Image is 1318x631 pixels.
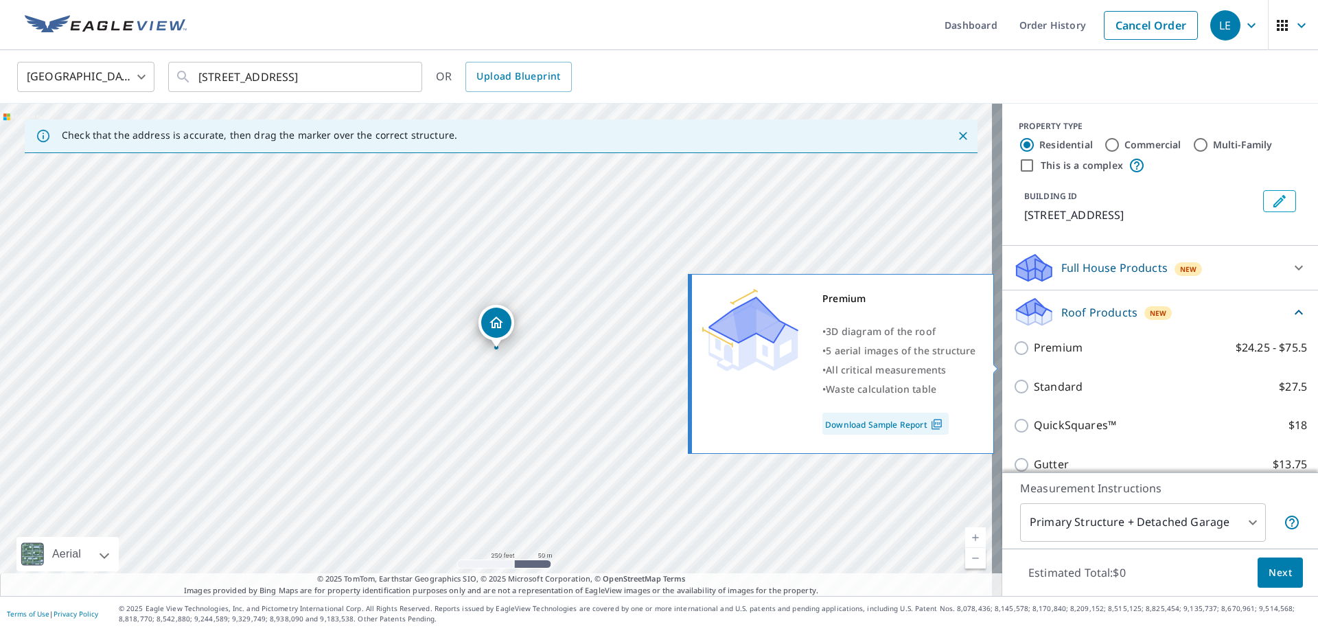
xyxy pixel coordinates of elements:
div: Premium [822,289,976,308]
a: Current Level 17, Zoom Out [965,548,986,569]
input: Search by address or latitude-longitude [198,58,394,96]
div: Aerial [16,537,119,571]
div: Full House ProductsNew [1013,251,1307,284]
p: QuickSquares™ [1034,417,1116,434]
p: BUILDING ID [1024,190,1077,202]
a: Current Level 17, Zoom In [965,527,986,548]
button: Next [1258,558,1303,588]
span: 3D diagram of the roof [826,325,936,338]
img: EV Logo [25,15,187,36]
a: OpenStreetMap [603,573,660,584]
a: Cancel Order [1104,11,1198,40]
span: New [1180,264,1197,275]
p: Roof Products [1061,304,1137,321]
button: Close [954,127,972,145]
p: Check that the address is accurate, then drag the marker over the correct structure. [62,129,457,141]
span: New [1150,308,1167,319]
div: OR [436,62,572,92]
p: $24.25 - $75.5 [1236,339,1307,356]
a: Upload Blueprint [465,62,571,92]
p: © 2025 Eagle View Technologies, Inc. and Pictometry International Corp. All Rights Reserved. Repo... [119,604,1311,624]
label: This is a complex [1041,159,1123,172]
p: | [7,610,98,618]
div: • [822,360,976,380]
div: • [822,322,976,341]
label: Multi-Family [1213,138,1273,152]
span: Waste calculation table [826,382,936,395]
span: 5 aerial images of the structure [826,344,975,357]
div: Dropped pin, building 1, Residential property, 12390 Hunters Grove Rd Manassas, VA 20112 [478,305,514,347]
p: $27.5 [1279,378,1307,395]
div: • [822,341,976,360]
span: Your report will include the primary structure and a detached garage if one exists. [1284,514,1300,531]
a: Terms [663,573,686,584]
p: [STREET_ADDRESS] [1024,207,1258,223]
span: © 2025 TomTom, Earthstar Geographics SIO, © 2025 Microsoft Corporation, © [317,573,686,585]
img: Pdf Icon [927,418,946,431]
span: All critical measurements [826,363,946,376]
p: Full House Products [1061,260,1168,276]
span: Upload Blueprint [476,68,560,85]
p: Premium [1034,339,1083,356]
a: Download Sample Report [822,413,949,435]
a: Terms of Use [7,609,49,619]
span: Next [1269,564,1292,582]
label: Commercial [1124,138,1181,152]
a: Privacy Policy [54,609,98,619]
div: Primary Structure + Detached Garage [1020,503,1266,542]
p: $18 [1288,417,1307,434]
p: Estimated Total: $0 [1017,558,1137,588]
div: LE [1210,10,1240,41]
div: [GEOGRAPHIC_DATA] [17,58,154,96]
label: Residential [1039,138,1093,152]
div: Aerial [48,537,85,571]
p: $13.75 [1273,456,1307,473]
div: • [822,380,976,399]
p: Gutter [1034,456,1069,473]
p: Measurement Instructions [1020,480,1300,496]
button: Edit building 1 [1263,190,1296,212]
div: Roof ProductsNew [1013,296,1307,328]
div: PROPERTY TYPE [1019,120,1302,133]
p: Standard [1034,378,1083,395]
img: Premium [702,289,798,371]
